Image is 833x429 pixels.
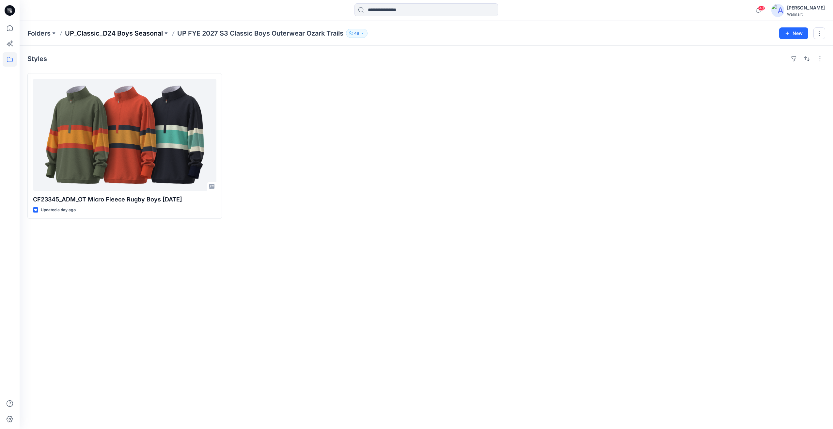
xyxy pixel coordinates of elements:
h4: Styles [27,55,47,63]
p: CF23345_ADM_OT Micro Fleece Rugby Boys [DATE] [33,195,216,204]
p: Updated a day ago [41,207,76,214]
div: Walmart [787,12,825,17]
button: New [779,27,808,39]
p: 48 [354,30,359,37]
a: UP_Classic_D24 Boys Seasonal [65,29,163,38]
button: 48 [346,29,368,38]
a: CF23345_ADM_OT Micro Fleece Rugby Boys 25SEP25 [33,79,216,191]
img: avatar [771,4,784,17]
a: Folders [27,29,51,38]
div: [PERSON_NAME] [787,4,825,12]
p: UP FYE 2027 S3 Classic Boys Outerwear Ozark Trails [177,29,343,38]
span: 43 [758,6,765,11]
